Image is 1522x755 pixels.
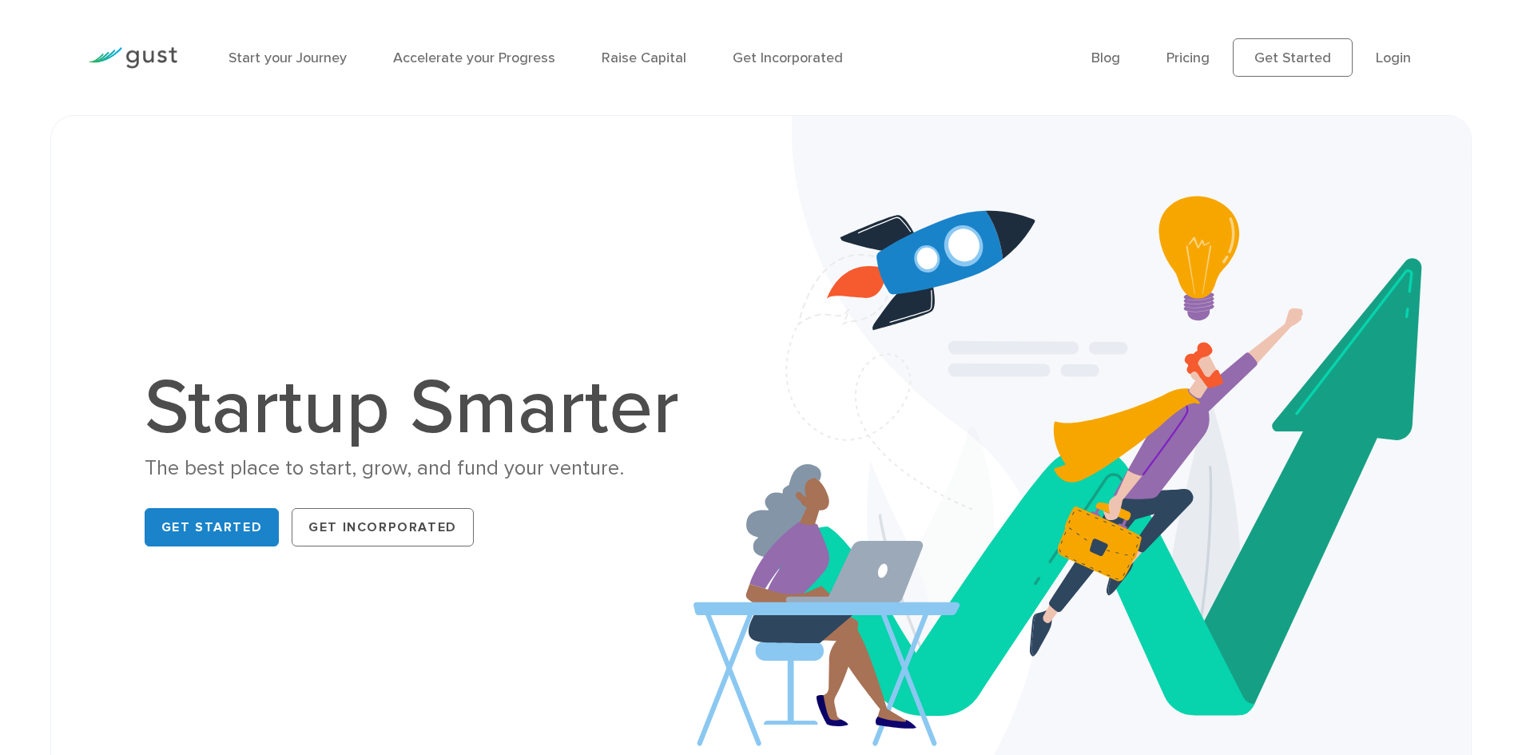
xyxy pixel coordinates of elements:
a: Pricing [1166,50,1210,66]
img: Gust Logo [88,47,177,69]
a: Get Started [145,508,280,546]
a: Blog [1091,50,1120,66]
a: Login [1376,50,1411,66]
a: Accelerate your Progress [393,50,555,66]
a: Get Incorporated [733,50,843,66]
a: Start your Journey [228,50,347,66]
a: Get Incorporated [292,508,474,546]
h1: Startup Smarter [145,370,696,447]
div: The best place to start, grow, and fund your venture. [145,455,696,483]
a: Get Started [1233,38,1353,77]
a: Raise Capital [602,50,686,66]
